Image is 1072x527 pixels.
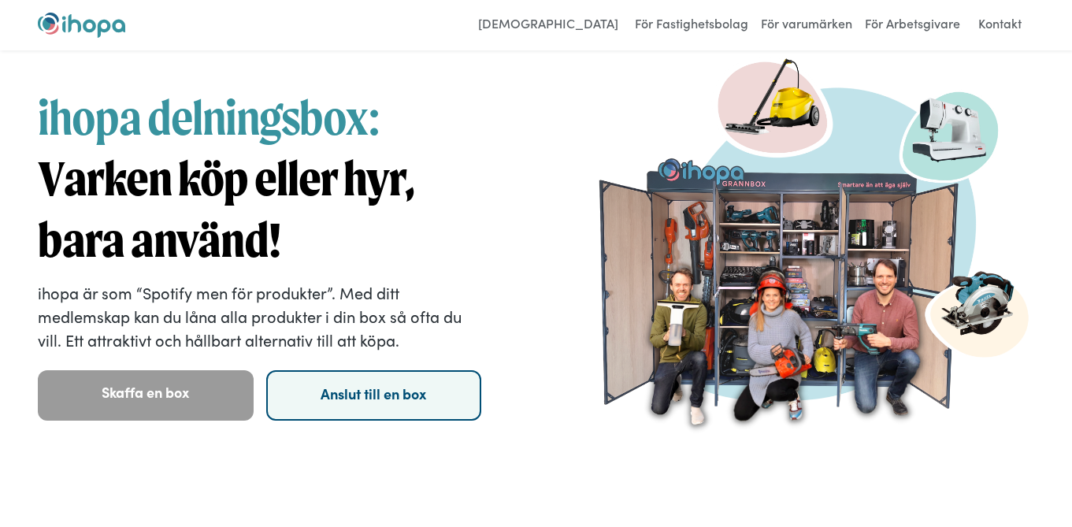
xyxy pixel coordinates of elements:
[470,13,626,38] a: [DEMOGRAPHIC_DATA]
[861,13,964,38] a: För Arbetsgivare
[38,13,125,38] a: home
[38,13,125,38] img: ihopa logo
[38,370,254,421] a: Skaffa en box
[38,150,414,269] strong: Varken köp eller hyr, bara använd!
[969,13,1031,38] a: Kontakt
[757,13,856,38] a: För varumärken
[38,89,380,146] span: ihopa delningsbox:
[631,13,752,38] a: För Fastighetsbolag
[38,280,481,351] p: ihopa är som “Spotify men för produkter”. Med ditt medlemskap kan du låna alla produkter i din bo...
[266,370,482,421] a: Anslut till en box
